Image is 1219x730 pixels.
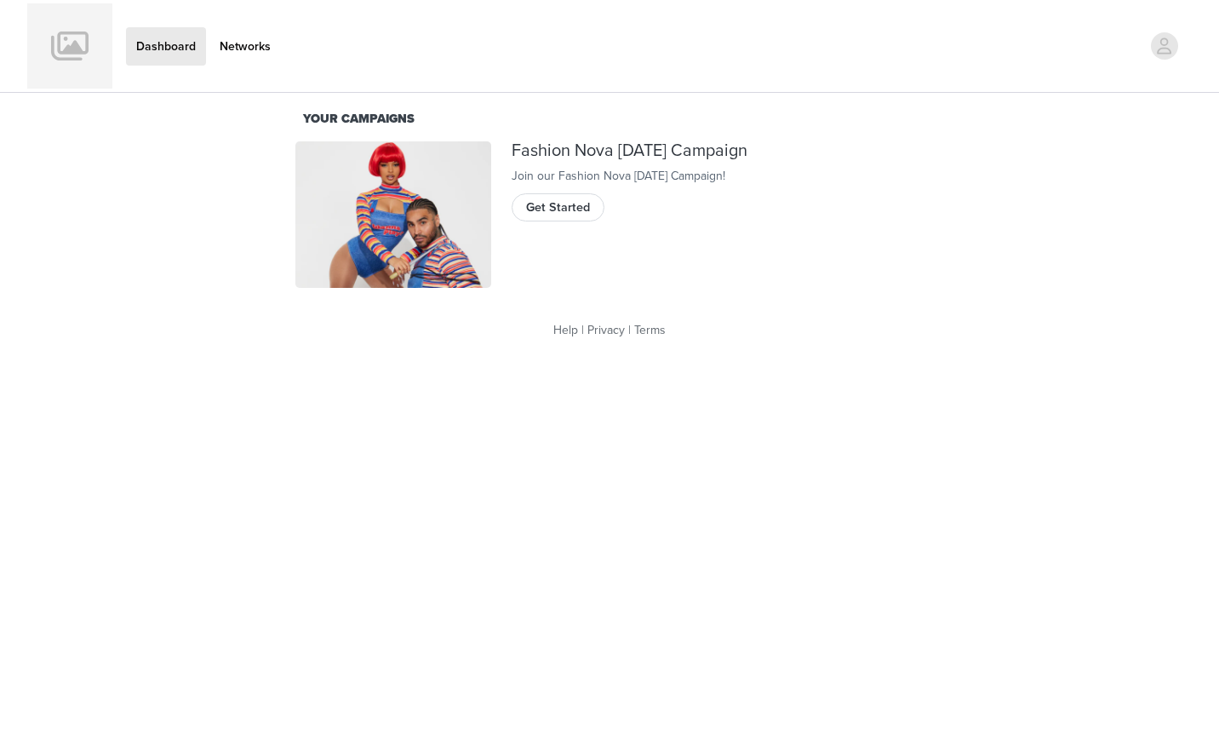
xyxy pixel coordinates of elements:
[126,27,206,66] a: Dashboard
[587,323,625,337] a: Privacy
[634,323,666,337] a: Terms
[628,323,631,337] span: |
[1156,32,1172,60] div: avatar
[553,323,578,337] a: Help
[526,198,590,217] span: Get Started
[581,323,584,337] span: |
[512,193,604,221] button: Get Started
[512,141,924,161] div: Fashion Nova [DATE] Campaign
[512,167,924,185] div: Join our Fashion Nova [DATE] Campaign!
[303,110,916,129] div: Your Campaigns
[295,141,491,289] img: Fashion Nova
[209,27,281,66] a: Networks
